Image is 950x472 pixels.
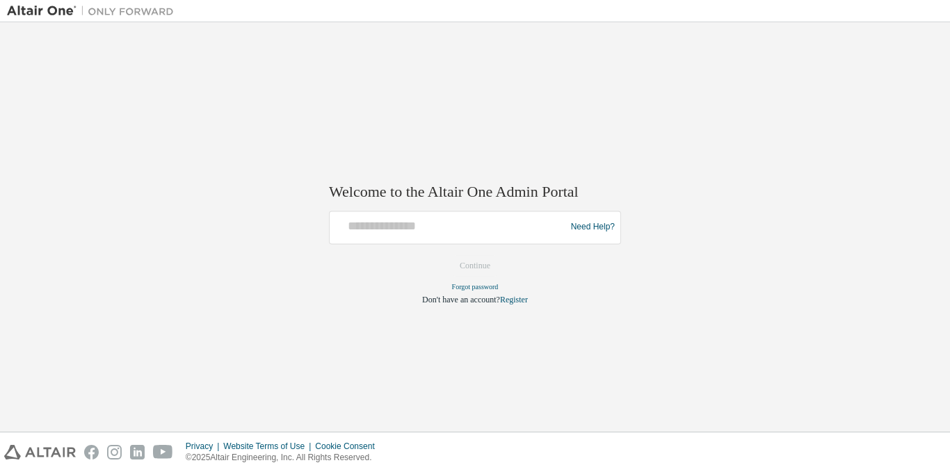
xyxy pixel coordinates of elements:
p: © 2025 Altair Engineering, Inc. All Rights Reserved. [186,452,383,464]
img: altair_logo.svg [4,445,76,459]
a: Forgot password [452,283,499,291]
img: facebook.svg [84,445,99,459]
a: Need Help? [571,227,615,228]
div: Privacy [186,441,223,452]
div: Cookie Consent [315,441,383,452]
img: linkedin.svg [130,445,145,459]
img: youtube.svg [153,445,173,459]
img: Altair One [7,4,181,18]
img: instagram.svg [107,445,122,459]
h2: Welcome to the Altair One Admin Portal [329,183,621,202]
a: Register [500,295,528,304]
span: Don't have an account? [422,295,500,304]
div: Website Terms of Use [223,441,315,452]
